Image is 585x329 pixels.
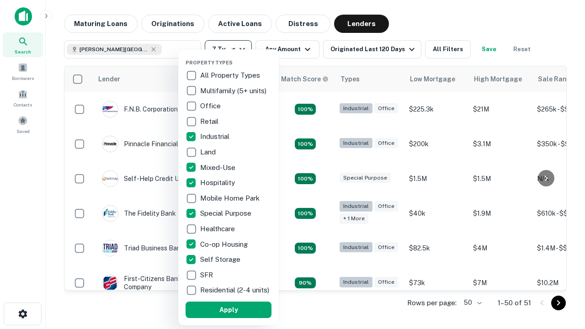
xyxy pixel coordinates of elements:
p: Residential (2-4 units) [200,285,271,296]
p: Office [200,101,223,111]
p: Hospitality [200,177,237,188]
p: Retail [200,116,220,127]
p: SFR [200,270,215,281]
p: Self Storage [200,254,242,265]
p: Special Purpose [200,208,253,219]
p: Land [200,147,218,158]
p: Co-op Housing [200,239,250,250]
p: Multifamily (5+ units) [200,85,268,96]
p: Mixed-Use [200,162,237,173]
p: All Property Types [200,70,262,81]
p: Industrial [200,131,231,142]
span: Property Types [186,60,233,65]
iframe: Chat Widget [539,227,585,271]
button: Apply [186,302,271,318]
p: Healthcare [200,223,237,234]
p: Mobile Home Park [200,193,261,204]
